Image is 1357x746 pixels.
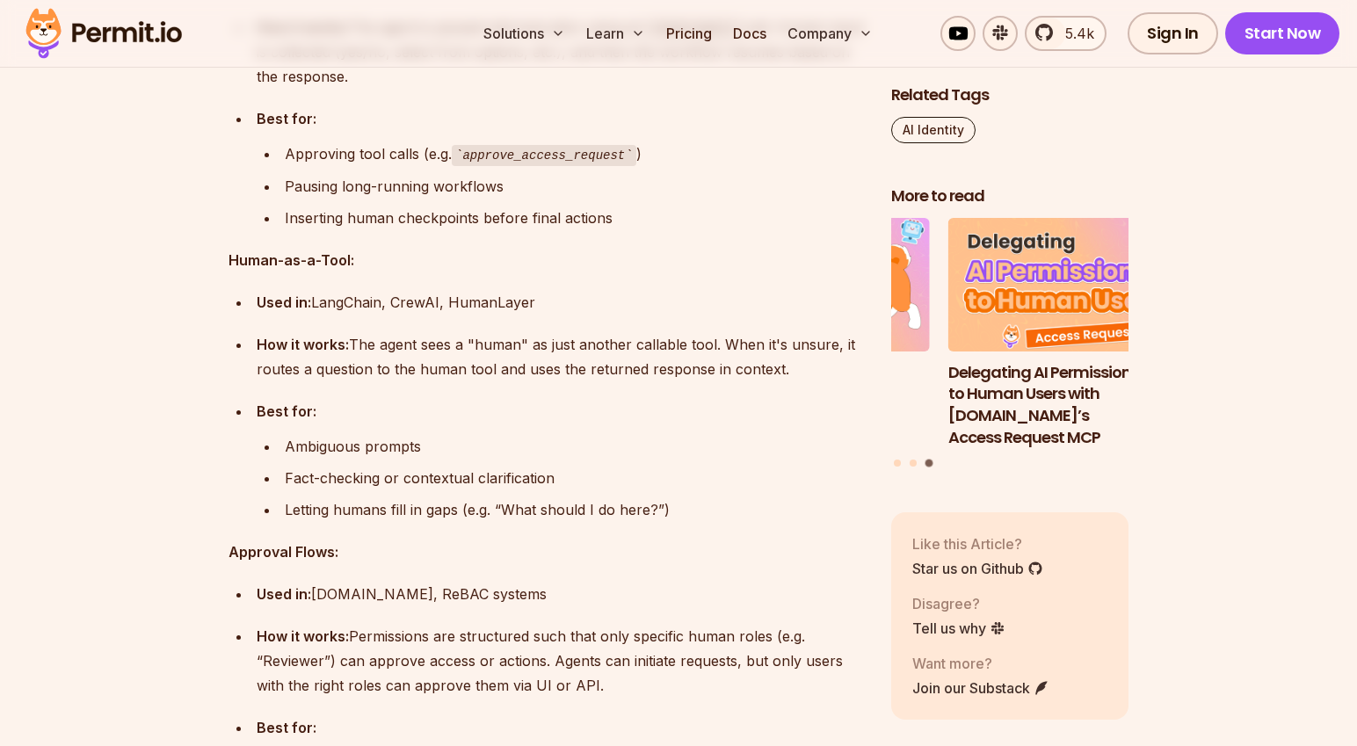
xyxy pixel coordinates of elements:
img: Why JWTs Can’t Handle AI Agent Access [693,218,930,351]
div: Inserting human checkpoints before final actions [285,206,863,230]
strong: Best for: [257,110,316,127]
strong: Approval Flows: [229,543,338,561]
a: Tell us why [912,617,1005,638]
a: Star us on Github [912,557,1043,578]
img: Delegating AI Permissions to Human Users with Permit.io’s Access Request MCP [948,218,1186,351]
button: Go to slide 1 [894,460,901,467]
span: 5.4k [1055,23,1094,44]
p: Want more? [912,652,1049,673]
a: Start Now [1225,12,1340,54]
img: Permit logo [18,4,190,63]
strong: Used in: [257,585,311,603]
strong: How it works: [257,336,349,353]
p: Disagree? [912,592,1005,613]
code: approve_access_request [452,145,636,166]
p: Like this Article? [912,532,1043,554]
div: The agent sees a "human" as just another callable tool. When it's unsure, it routes a question to... [257,332,863,381]
button: Go to slide 3 [925,460,932,467]
a: AI Identity [891,117,976,143]
li: 2 of 3 [693,218,930,449]
div: [DOMAIN_NAME], ReBAC systems [257,582,863,606]
a: Why JWTs Can’t Handle AI Agent AccessWhy JWTs Can’t Handle AI Agent Access [693,218,930,449]
strong: Best for: [257,402,316,420]
div: Posts [891,218,1128,470]
strong: Used in: [257,293,311,311]
div: Letting humans fill in gaps (e.g. “What should I do here?”) [285,497,863,522]
div: Ambiguous prompts [285,434,863,459]
a: 5.4k [1025,16,1107,51]
a: Join our Substack [912,677,1049,698]
button: Solutions [476,16,572,51]
li: 3 of 3 [948,218,1186,449]
div: Fact-checking or contextual clarification [285,466,863,490]
h3: Delegating AI Permissions to Human Users with [DOMAIN_NAME]’s Access Request MCP [948,361,1186,448]
strong: How it works: [257,627,349,645]
button: Go to slide 2 [910,460,917,467]
button: Learn [579,16,652,51]
a: Sign In [1128,12,1218,54]
button: Company [780,16,880,51]
div: Approving tool calls (e.g. ) [285,141,863,167]
strong: Human-as-a-Tool: [229,251,354,269]
div: LangChain, CrewAI, HumanLayer [257,290,863,315]
h3: Why JWTs Can’t Handle AI Agent Access [693,361,930,405]
a: Docs [726,16,773,51]
a: Pricing [659,16,719,51]
div: Pausing long-running workflows [285,174,863,199]
h2: More to read [891,185,1128,207]
div: Permissions are structured such that only specific human roles (e.g. “Reviewer”) can approve acce... [257,624,863,698]
h2: Related Tags [891,84,1128,106]
strong: Best for: [257,719,316,736]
